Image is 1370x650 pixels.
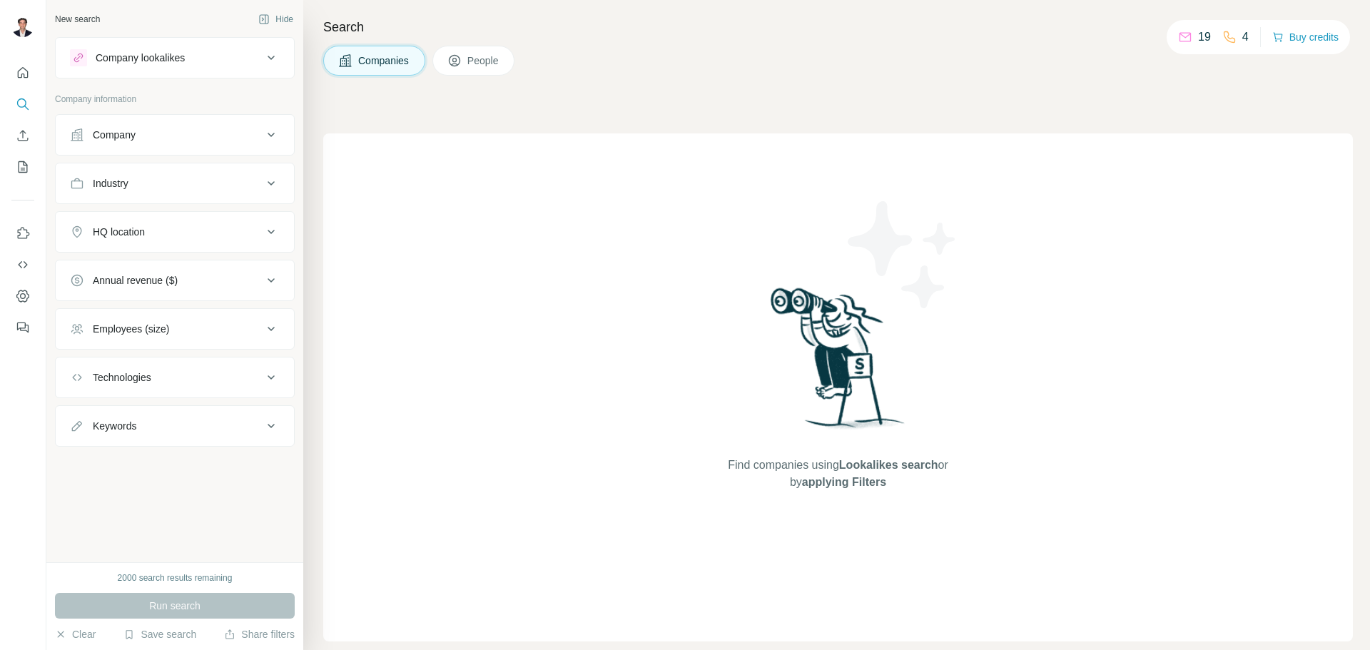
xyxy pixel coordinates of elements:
button: Company [56,118,294,152]
button: Use Surfe API [11,252,34,278]
div: Keywords [93,419,136,433]
button: HQ location [56,215,294,249]
div: HQ location [93,225,145,239]
button: Enrich CSV [11,123,34,148]
button: Buy credits [1272,27,1339,47]
button: Keywords [56,409,294,443]
button: Company lookalikes [56,41,294,75]
button: My lists [11,154,34,180]
button: Technologies [56,360,294,395]
img: Surfe Illustration - Woman searching with binoculars [764,284,913,443]
span: People [467,54,500,68]
button: Feedback [11,315,34,340]
div: Employees (size) [93,322,169,336]
button: Quick start [11,60,34,86]
span: Find companies using or by [724,457,952,491]
img: Avatar [11,14,34,37]
div: Industry [93,176,128,191]
img: Surfe Illustration - Stars [838,191,967,319]
button: Annual revenue ($) [56,263,294,298]
div: Technologies [93,370,151,385]
button: Clear [55,627,96,641]
button: Use Surfe on LinkedIn [11,220,34,246]
p: 19 [1198,29,1211,46]
button: Save search [123,627,196,641]
button: Hide [248,9,303,30]
div: 2000 search results remaining [118,572,233,584]
span: Lookalikes search [839,459,938,471]
p: Company information [55,93,295,106]
button: Industry [56,166,294,200]
div: New search [55,13,100,26]
span: applying Filters [802,476,886,488]
button: Search [11,91,34,117]
p: 4 [1242,29,1249,46]
h4: Search [323,17,1353,37]
button: Dashboard [11,283,34,309]
button: Share filters [224,627,295,641]
span: Companies [358,54,410,68]
div: Company [93,128,136,142]
div: Company lookalikes [96,51,185,65]
div: Annual revenue ($) [93,273,178,288]
button: Employees (size) [56,312,294,346]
